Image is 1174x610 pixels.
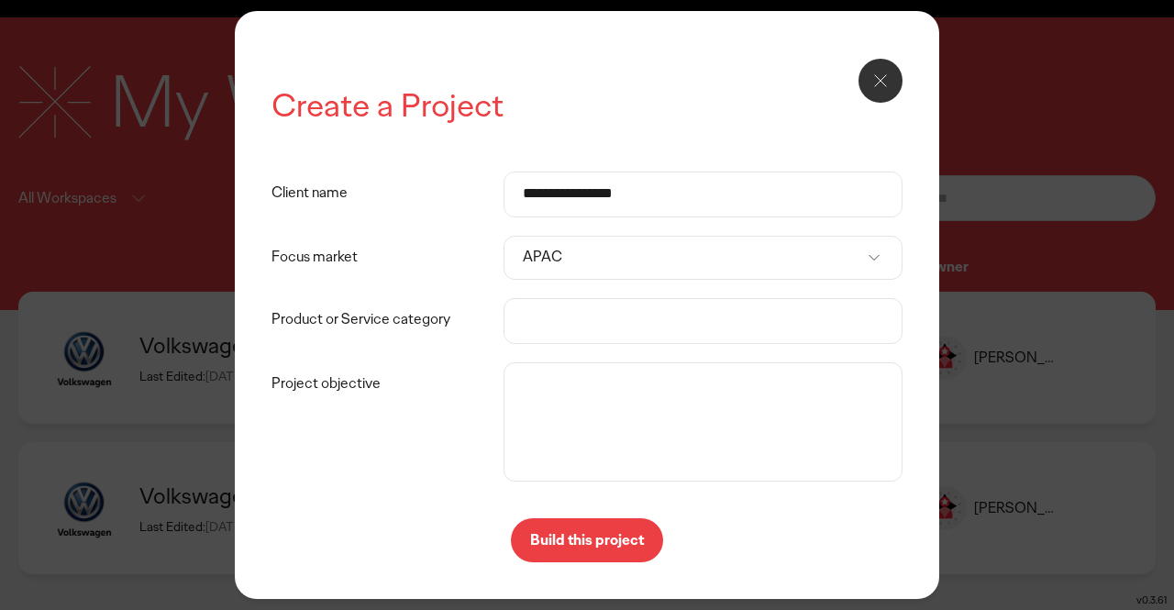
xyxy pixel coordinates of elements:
[271,236,504,280] label: Focus market
[271,298,504,342] label: Product or Service category
[271,362,504,406] label: Project objective
[271,172,504,216] label: Client name
[271,84,903,128] h2: Create a Project
[523,248,865,267] p: APAC
[530,533,644,548] p: Build this project
[511,518,663,562] button: Build this project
